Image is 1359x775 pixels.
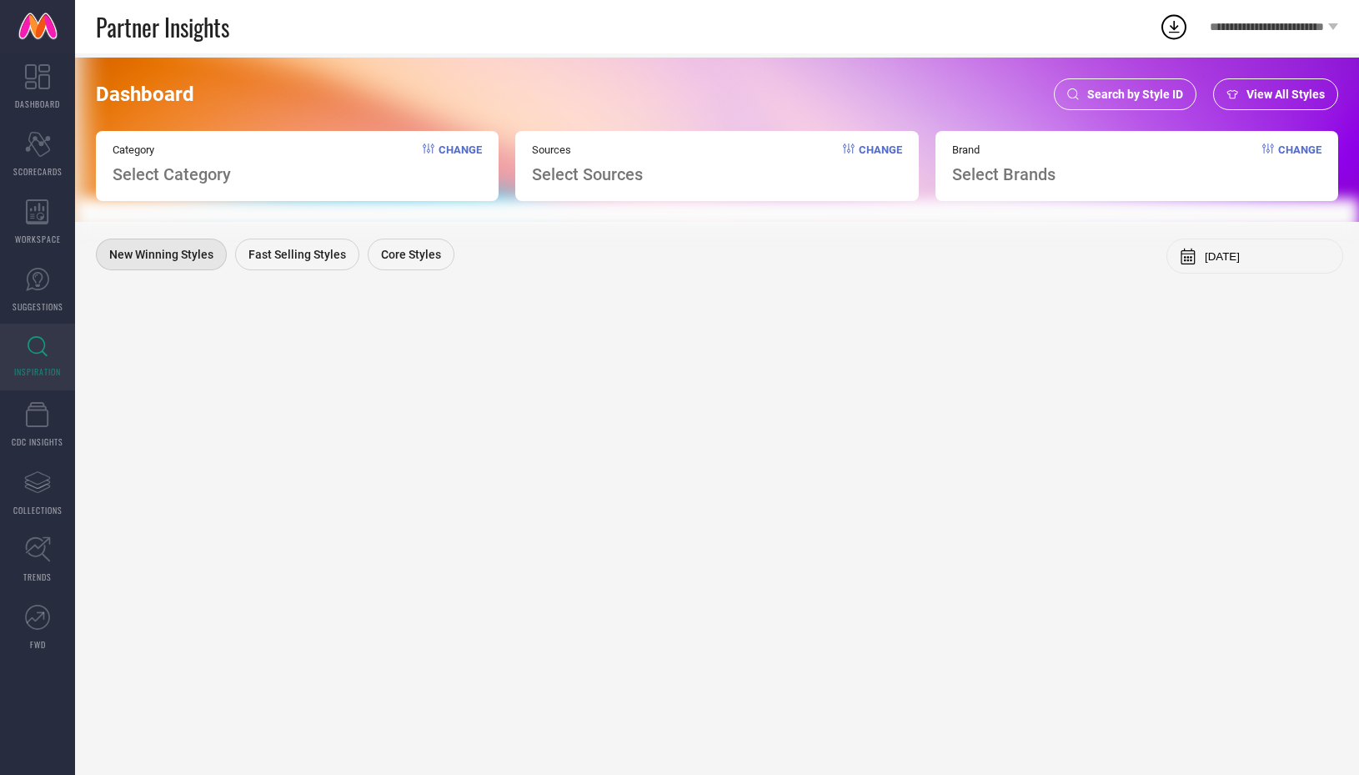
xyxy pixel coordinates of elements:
span: Fast Selling Styles [248,248,346,261]
span: DASHBOARD [15,98,60,110]
span: Brand [952,143,1056,156]
span: Category [113,143,231,156]
span: Change [859,143,902,184]
span: SUGGESTIONS [13,300,63,313]
input: Select month [1205,250,1330,263]
span: Sources [532,143,643,156]
span: CDC INSIGHTS [12,435,63,448]
span: Select Brands [952,164,1056,184]
span: Dashboard [96,83,194,106]
span: Select Category [113,164,231,184]
span: Core Styles [381,248,441,261]
span: COLLECTIONS [13,504,63,516]
span: SCORECARDS [13,165,63,178]
span: INSPIRATION [14,365,61,378]
span: Change [1278,143,1321,184]
span: Select Sources [532,164,643,184]
span: New Winning Styles [109,248,213,261]
span: TRENDS [23,571,52,583]
span: Search by Style ID [1087,88,1183,101]
span: View All Styles [1246,88,1325,101]
div: Open download list [1159,12,1189,42]
span: Partner Insights [96,10,229,44]
span: FWD [30,638,46,651]
span: Change [439,143,482,184]
span: WORKSPACE [15,233,61,245]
